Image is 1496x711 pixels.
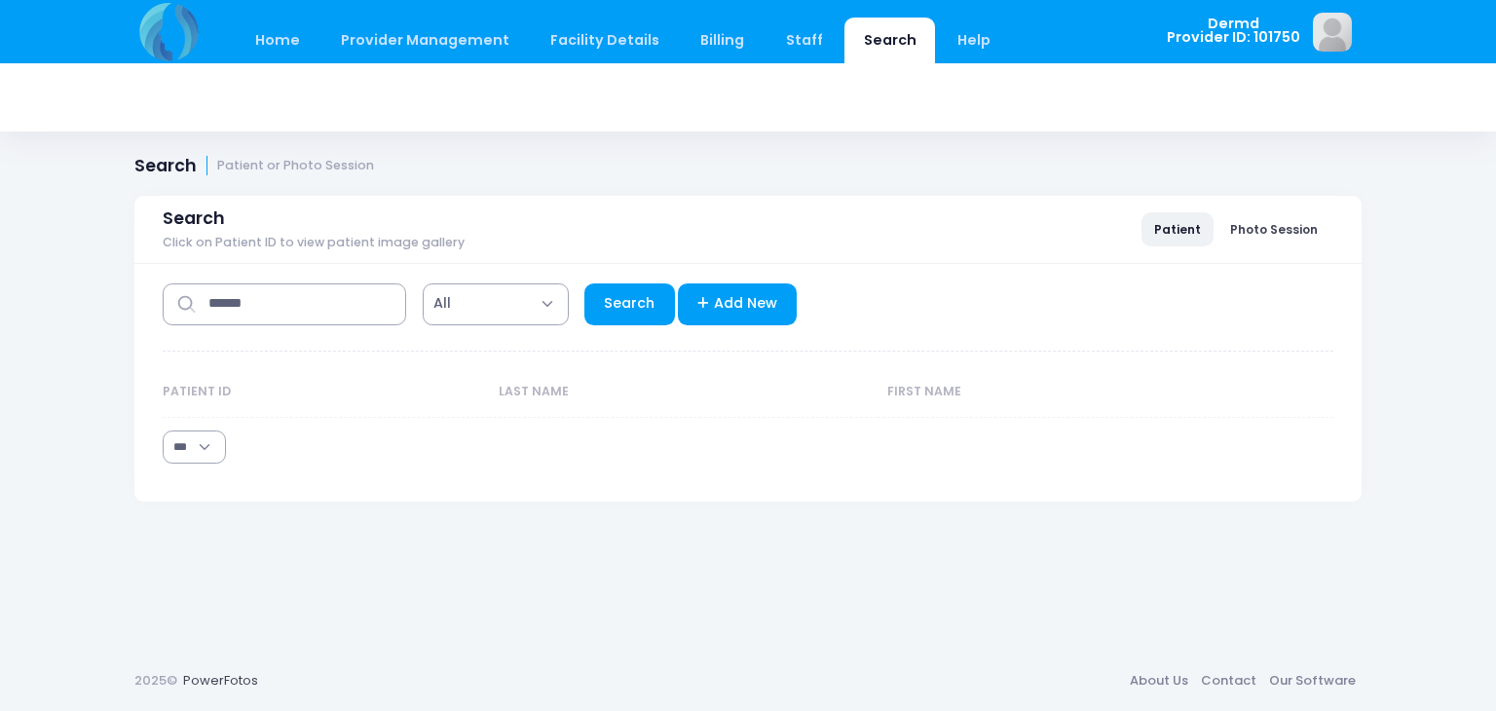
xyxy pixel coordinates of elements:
[134,671,177,690] span: 2025©
[236,18,318,63] a: Home
[584,283,675,325] a: Search
[163,367,489,418] th: Patient ID
[844,18,935,63] a: Search
[423,283,569,325] span: All
[878,367,1284,418] th: First Name
[1194,663,1262,698] a: Contact
[1262,663,1362,698] a: Our Software
[217,159,374,173] small: Patient or Photo Session
[939,18,1010,63] a: Help
[163,208,225,229] span: Search
[163,236,465,250] span: Click on Patient ID to view patient image gallery
[1123,663,1194,698] a: About Us
[1217,212,1330,245] a: Photo Session
[489,367,878,418] th: Last Name
[678,283,798,325] a: Add New
[134,156,374,176] h1: Search
[1313,13,1352,52] img: image
[532,18,679,63] a: Facility Details
[1167,17,1300,45] span: Dermd Provider ID: 101750
[767,18,841,63] a: Staff
[321,18,528,63] a: Provider Management
[1141,212,1214,245] a: Patient
[183,671,258,690] a: PowerFotos
[433,293,451,314] span: All
[682,18,764,63] a: Billing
